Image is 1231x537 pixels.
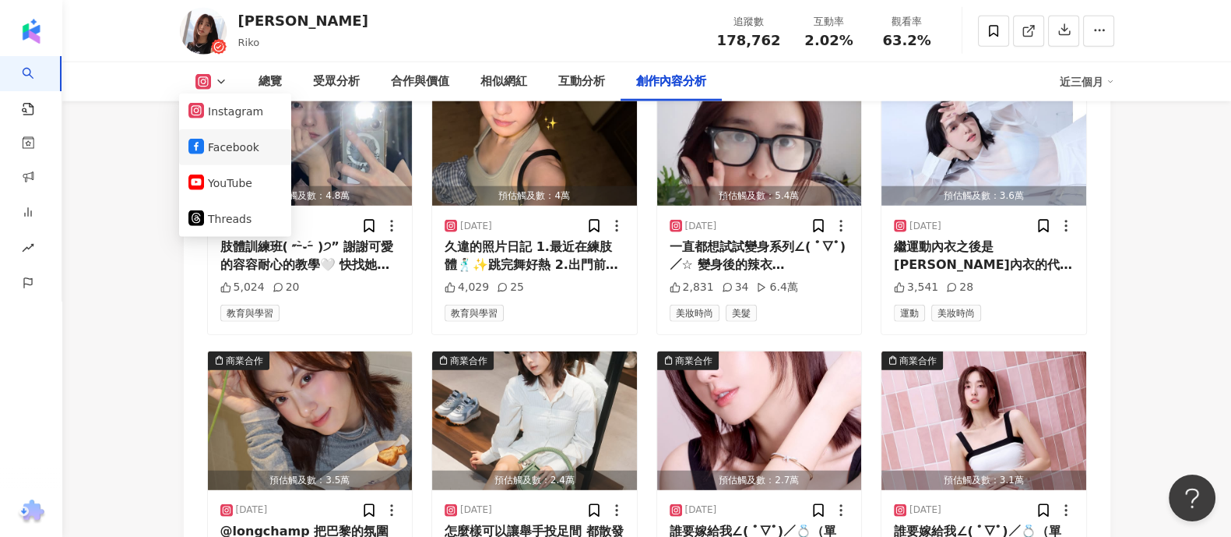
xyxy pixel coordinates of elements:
[238,11,368,30] div: [PERSON_NAME]
[16,500,47,525] img: chrome extension
[220,305,280,322] span: 教育與學習
[313,72,360,91] div: 受眾分析
[675,353,712,369] div: 商業合作
[909,220,941,233] div: [DATE]
[717,14,781,30] div: 追蹤數
[657,352,862,490] img: post-image
[756,280,797,295] div: 6.4萬
[670,305,719,322] span: 美妝時尚
[445,280,489,295] div: 4,029
[391,72,449,91] div: 合作與價值
[220,238,400,274] div: 肢體訓練班( ˶ｰ̀֊ｰ́ )੭” 謝謝可愛的容容耐心的教學🤍 快找她上課 @yurong_ccc1107 超美的教室 @partiiient_official
[726,305,757,322] span: 美髮
[722,280,749,295] div: 34
[1060,69,1114,94] div: 近三個月
[657,67,862,206] img: post-image
[208,186,413,206] div: 預估觸及數：4.8萬
[460,220,492,233] div: [DATE]
[685,220,717,233] div: [DATE]
[180,8,227,55] img: KOL Avatar
[432,352,637,490] img: post-image
[882,33,930,48] span: 63.2%
[226,353,263,369] div: 商業合作
[881,67,1086,206] img: post-image
[238,37,260,48] span: Riko
[208,67,413,206] button: 商業合作預估觸及數：4.8萬
[188,172,282,194] button: YouTube
[432,471,637,490] div: 預估觸及數：2.4萬
[19,19,44,44] img: logo icon
[800,14,859,30] div: 互動率
[899,353,937,369] div: 商業合作
[657,186,862,206] div: 預估觸及數：5.4萬
[259,72,282,91] div: 總覽
[432,352,637,490] button: 商業合作預估觸及數：2.4萬
[432,67,637,206] button: 商業合作預估觸及數：4萬
[208,352,413,490] button: 商業合作預估觸及數：3.5萬
[188,208,282,230] button: Threads
[273,280,300,295] div: 20
[804,33,853,48] span: 2.02%
[432,186,637,206] div: 預估觸及數：4萬
[432,67,637,206] img: post-image
[208,67,413,206] img: post-image
[188,101,282,122] button: Instagram
[670,280,714,295] div: 2,831
[909,503,941,517] div: [DATE]
[881,186,1086,206] div: 預估觸及數：3.6萬
[881,471,1086,490] div: 預估觸及數：3.1萬
[931,305,981,322] span: 美妝時尚
[685,503,717,517] div: [DATE]
[450,353,487,369] div: 商業合作
[497,280,524,295] div: 25
[894,280,938,295] div: 3,541
[881,352,1086,490] button: 商業合作預估觸及數：3.1萬
[188,136,282,158] button: Facebook
[657,352,862,490] button: 商業合作預估觸及數：2.7萬
[22,56,53,117] a: search
[881,352,1086,490] img: post-image
[946,280,973,295] div: 28
[636,72,706,91] div: 創作內容分析
[460,503,492,517] div: [DATE]
[220,280,265,295] div: 5,024
[657,471,862,490] div: 預估觸及數：2.7萬
[208,352,413,490] img: post-image
[445,305,504,322] span: 教育與學習
[657,67,862,206] button: 商業合作預估觸及數：5.4萬
[894,238,1074,274] div: 繼運動內衣之後是[PERSON_NAME]內衣的代言(｀▽´)✨ 夏日到來就該來一件清涼系列 @wacoal_tw 穿起來薄透又舒適 已經陸續有友人看到看板或廣告拍給我（羞 （健康的那種 懂的就...
[717,32,781,48] span: 178,762
[1169,475,1215,521] iframe: Help Scout Beacon - Open
[878,14,937,30] div: 觀看率
[208,471,413,490] div: 預估觸及數：3.5萬
[881,67,1086,206] button: 商業合作預估觸及數：3.6萬
[236,503,268,517] div: [DATE]
[480,72,527,91] div: 相似網紅
[670,238,849,274] div: 一直都想試試變身系列∠( ﾟ▽ﾟ)／☆ 變身後的辣衣 @studiodoe 賜我新髮色 @lushici 🤍
[558,72,605,91] div: 互動分析
[22,232,34,267] span: rise
[894,305,925,322] span: 運動
[445,238,624,274] div: 久違的照片日記 1.最近在練肢體🕺🏻✨跳完舞好熱 2.出門前很滿意自己的妝容 用CCD拍一張 3.我家寶子最愛的小毛球 她叼著超可愛🥹嘴肉會凸出來 4.久久沒打[PERSON_NAME]🏌🏻‍♀...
